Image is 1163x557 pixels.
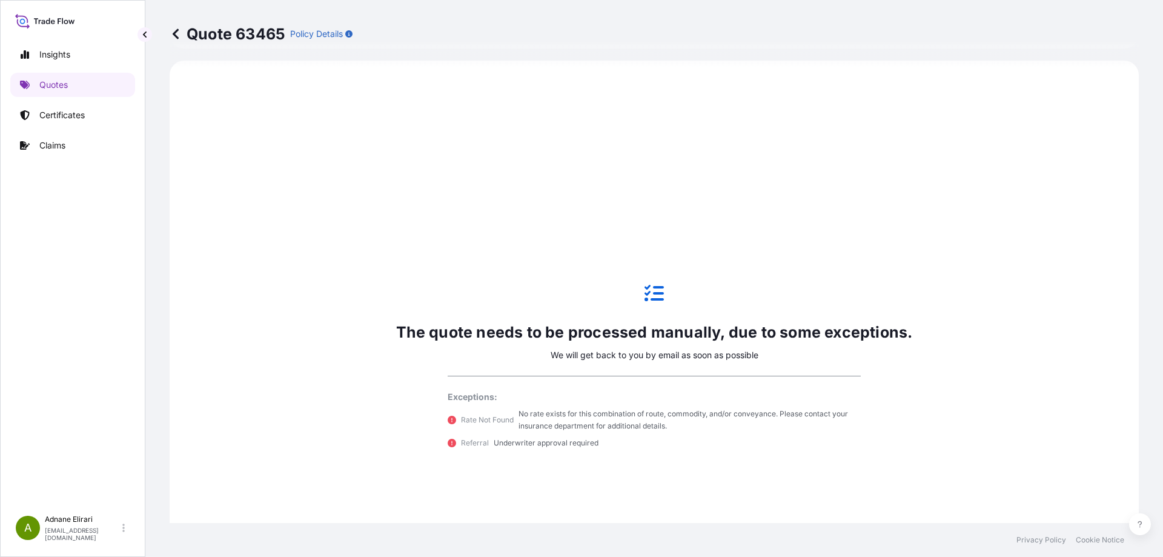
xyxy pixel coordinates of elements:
a: Insights [10,42,135,67]
p: Insights [39,48,70,61]
p: Exceptions: [448,391,861,403]
span: A [24,522,31,534]
p: Adnane Elirari [45,515,120,524]
p: Policy Details [290,28,343,40]
p: We will get back to you by email as soon as possible [551,349,758,361]
a: Certificates [10,103,135,127]
p: Claims [39,139,65,152]
p: [EMAIL_ADDRESS][DOMAIN_NAME] [45,527,120,541]
p: Certificates [39,109,85,121]
p: Underwriter approval required [494,437,598,449]
p: No rate exists for this combination of route, commodity, and/or conveyance. Please contact your i... [519,408,861,432]
a: Claims [10,133,135,158]
a: Privacy Policy [1016,535,1066,545]
p: Rate Not Found [461,414,514,426]
p: Quotes [39,79,68,91]
p: Quote 63465 [170,24,285,44]
a: Cookie Notice [1076,535,1124,545]
a: Quotes [10,73,135,97]
p: Referral [461,437,489,449]
p: The quote needs to be processed manually, due to some exceptions. [396,322,913,342]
